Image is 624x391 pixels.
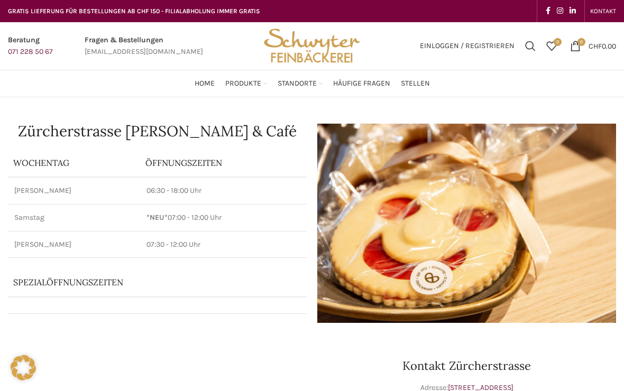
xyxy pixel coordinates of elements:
span: Stellen [401,79,430,89]
span: Einloggen / Registrieren [420,42,515,50]
a: Instagram social link [554,4,566,18]
div: Secondary navigation [585,1,621,22]
div: Meine Wunschliste [541,35,562,57]
a: Standorte [278,73,323,94]
a: Infobox link [8,34,53,58]
p: 06:30 - 18:00 Uhr [146,185,300,196]
a: 0 CHF0.00 [565,35,621,57]
a: KONTAKT [590,1,616,22]
h1: Zürcherstrasse [PERSON_NAME] & Café [8,124,307,138]
p: Spezialöffnungszeiten [13,276,273,288]
a: 0 [541,35,562,57]
p: Wochentag [13,157,135,169]
p: [PERSON_NAME] [14,239,134,250]
a: Stellen [401,73,430,94]
p: [PERSON_NAME] [14,185,134,196]
span: Home [195,79,215,89]
span: Produkte [225,79,261,89]
p: 07:30 - 12:00 Uhr [146,239,300,250]
a: Linkedin social link [566,4,579,18]
a: Suchen [520,35,541,57]
p: Samstag [14,212,134,223]
span: Häufige Fragen [333,79,390,89]
a: Produkte [225,73,267,94]
div: Main navigation [3,73,621,94]
a: Facebook social link [543,4,554,18]
a: Infobox link [85,34,203,58]
p: 07:00 - 12:00 Uhr [146,212,300,223]
a: Home [195,73,215,94]
p: ÖFFNUNGSZEITEN [145,157,301,169]
span: KONTAKT [590,7,616,15]
h3: Kontakt Zürcherstrasse [317,360,616,371]
span: CHF [589,41,602,50]
img: Bäckerei Schwyter [260,22,364,70]
a: Site logo [260,41,364,50]
span: 0 [554,38,562,46]
span: Standorte [278,79,317,89]
a: Einloggen / Registrieren [415,35,520,57]
span: 0 [577,38,585,46]
a: Häufige Fragen [333,73,390,94]
bdi: 0.00 [589,41,616,50]
span: GRATIS LIEFERUNG FÜR BESTELLUNGEN AB CHF 150 - FILIALABHOLUNG IMMER GRATIS [8,7,260,15]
